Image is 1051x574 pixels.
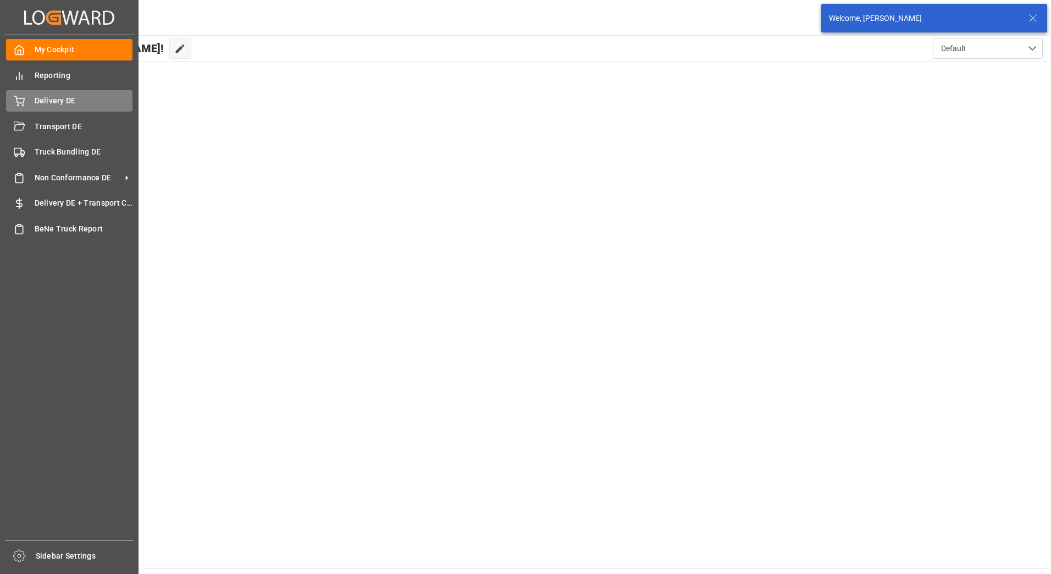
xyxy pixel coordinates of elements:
a: Transport DE [6,115,132,137]
a: My Cockpit [6,39,132,60]
a: Delivery DE + Transport Cost [6,192,132,214]
span: My Cockpit [35,44,133,56]
span: Transport DE [35,121,133,133]
a: Reporting [6,64,132,86]
span: Reporting [35,70,133,81]
span: Default [941,43,966,54]
span: Hello [PERSON_NAME]! [46,38,164,59]
a: Truck Bundling DE [6,141,132,163]
a: BeNe Truck Report [6,218,132,239]
span: Sidebar Settings [36,550,134,562]
span: Truck Bundling DE [35,146,133,158]
button: open menu [933,38,1043,59]
span: Delivery DE [35,95,133,107]
span: Delivery DE + Transport Cost [35,197,133,209]
a: Delivery DE [6,90,132,112]
div: Welcome, [PERSON_NAME] [829,13,1018,24]
span: Non Conformance DE [35,172,121,184]
span: BeNe Truck Report [35,223,133,235]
